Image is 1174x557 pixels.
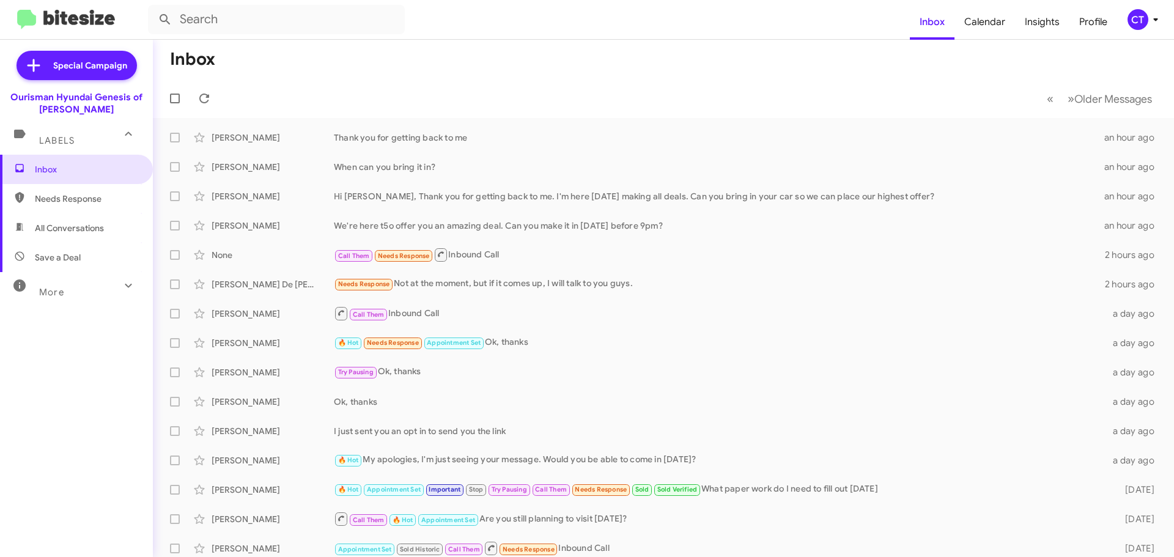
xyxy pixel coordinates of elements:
div: [PERSON_NAME] [212,308,334,320]
span: Appointment Set [421,516,475,524]
div: an hour ago [1104,131,1164,144]
div: When can you bring it in? [334,161,1104,173]
div: [PERSON_NAME] [212,219,334,232]
div: an hour ago [1104,161,1164,173]
div: [PERSON_NAME] [212,484,334,496]
div: Thank you for getting back to me [334,131,1104,144]
span: Needs Response [338,280,390,288]
div: a day ago [1106,308,1164,320]
div: [PERSON_NAME] [212,542,334,555]
div: Inbound Call [334,247,1105,262]
div: My apologies, I'm just seeing your message. Would you be able to come in [DATE]? [334,453,1106,467]
div: [DATE] [1106,513,1164,525]
nav: Page navigation example [1040,86,1159,111]
span: Sold [635,485,649,493]
div: Are you still planning to visit [DATE]? [334,511,1106,526]
span: Needs Response [575,485,627,493]
span: Appointment Set [427,339,481,347]
a: Profile [1069,4,1117,40]
div: What paper work do I need to fill out [DATE] [334,482,1106,496]
span: Needs Response [35,193,139,205]
span: Older Messages [1074,92,1152,106]
div: an hour ago [1104,219,1164,232]
span: Needs Response [503,545,555,553]
span: Needs Response [367,339,419,347]
span: Call Them [338,252,370,260]
div: Hi [PERSON_NAME], Thank you for getting back to me. I'm here [DATE] making all deals. Can you bri... [334,190,1104,202]
span: Sold Historic [400,545,440,553]
div: We're here t5o offer you an amazing deal. Can you make it in [DATE] before 9pm? [334,219,1104,232]
div: Ok, thanks [334,396,1106,408]
div: [PERSON_NAME] De [PERSON_NAME] [212,278,334,290]
span: « [1047,91,1054,106]
button: Previous [1039,86,1061,111]
a: Inbox [910,4,954,40]
button: Next [1060,86,1159,111]
span: Try Pausing [338,368,374,376]
span: 🔥 Hot [393,516,413,524]
span: Sold Verified [657,485,698,493]
div: a day ago [1106,454,1164,467]
span: Save a Deal [35,251,81,264]
div: [PERSON_NAME] [212,190,334,202]
div: [PERSON_NAME] [212,131,334,144]
div: CT [1128,9,1148,30]
span: Call Them [353,516,385,524]
div: [PERSON_NAME] [212,425,334,437]
span: All Conversations [35,222,104,234]
div: Ok, thanks [334,365,1106,379]
span: Call Them [353,311,385,319]
span: 🔥 Hot [338,456,359,464]
div: a day ago [1106,396,1164,408]
div: Not at the moment, but if it comes up, I will talk to you guys. [334,277,1105,291]
div: 2 hours ago [1105,278,1164,290]
span: Labels [39,135,75,146]
div: [DATE] [1106,542,1164,555]
a: Special Campaign [17,51,137,80]
div: None [212,249,334,261]
span: Appointment Set [367,485,421,493]
a: Calendar [954,4,1015,40]
div: a day ago [1106,425,1164,437]
a: Insights [1015,4,1069,40]
div: [PERSON_NAME] [212,454,334,467]
h1: Inbox [170,50,215,69]
span: Appointment Set [338,545,392,553]
span: 🔥 Hot [338,485,359,493]
div: [DATE] [1106,484,1164,496]
span: Inbox [35,163,139,175]
div: Ok, thanks [334,336,1106,350]
span: More [39,287,64,298]
div: [PERSON_NAME] [212,513,334,525]
div: an hour ago [1104,190,1164,202]
span: Important [429,485,460,493]
div: [PERSON_NAME] [212,366,334,378]
div: [PERSON_NAME] [212,161,334,173]
button: CT [1117,9,1161,30]
span: Special Campaign [53,59,127,72]
div: a day ago [1106,366,1164,378]
span: Stop [469,485,484,493]
span: Call Them [448,545,480,553]
div: 2 hours ago [1105,249,1164,261]
span: Call Them [535,485,567,493]
span: » [1068,91,1074,106]
span: 🔥 Hot [338,339,359,347]
span: Needs Response [378,252,430,260]
div: [PERSON_NAME] [212,337,334,349]
div: I just sent you an opt in to send you the link [334,425,1106,437]
div: a day ago [1106,337,1164,349]
span: Try Pausing [492,485,527,493]
div: [PERSON_NAME] [212,396,334,408]
div: Inbound Call [334,306,1106,321]
input: Search [148,5,405,34]
div: Inbound Call [334,540,1106,556]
